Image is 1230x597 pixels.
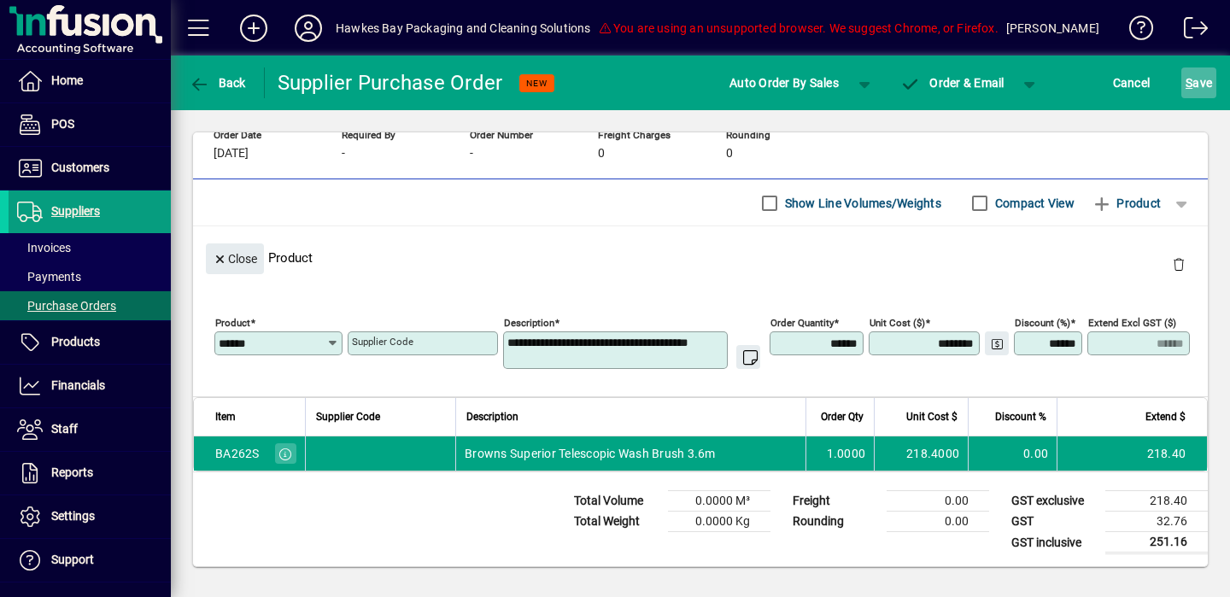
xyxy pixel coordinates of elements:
td: GST exclusive [1003,491,1105,512]
span: Invoices [17,241,71,255]
span: 0 [726,147,733,161]
td: GST [1003,512,1105,532]
span: Cancel [1113,69,1151,97]
span: Customers [51,161,109,174]
td: Rounding [784,512,887,532]
button: Close [206,243,264,274]
a: Support [9,539,171,582]
mat-label: Description [504,317,554,329]
a: Staff [9,408,171,451]
span: 0 [598,147,605,161]
button: Auto Order By Sales [721,67,847,98]
span: Browns Superior Telescopic Wash Brush 3.6m [465,445,716,462]
td: 251.16 [1105,532,1208,553]
a: Products [9,321,171,364]
span: POS [51,117,74,131]
td: 218.40 [1057,436,1207,471]
button: Back [184,67,250,98]
td: 0.00 [968,436,1057,471]
mat-label: Unit Cost ($) [870,317,925,329]
a: Invoices [9,233,171,262]
td: 0.0000 Kg [668,512,770,532]
span: Staff [51,422,78,436]
td: 218.4000 [874,436,968,471]
td: 0.00 [887,512,989,532]
td: 218.40 [1105,491,1208,512]
mat-label: Discount (%) [1015,317,1070,329]
span: Reports [51,465,93,479]
span: Payments [17,270,81,284]
button: Change Price Levels [985,331,1009,355]
span: Description [466,407,518,426]
span: Unit Cost $ [906,407,958,426]
td: Total Weight [565,512,668,532]
span: Item [215,407,236,426]
div: Supplier Purchase Order [278,69,503,97]
span: Settings [51,509,95,523]
span: Back [189,76,246,90]
button: Save [1181,67,1216,98]
span: ave [1186,69,1212,97]
button: Order & Email [892,67,1013,98]
td: 1.0000 [805,436,874,471]
button: Profile [281,13,336,44]
a: Purchase Orders [9,291,171,320]
span: Suppliers [51,204,100,218]
button: Product [1083,188,1169,219]
span: Discount % [995,407,1046,426]
td: Freight [784,491,887,512]
span: Products [51,335,100,348]
a: Reports [9,452,171,495]
label: Compact View [992,195,1075,212]
span: Order Qty [821,407,864,426]
app-page-header-button: Back [171,67,265,98]
span: - [470,147,473,161]
span: Financials [51,378,105,392]
app-page-header-button: Delete [1158,256,1199,272]
span: Home [51,73,83,87]
mat-label: Product [215,317,250,329]
span: Extend $ [1145,407,1186,426]
span: Purchase Orders [17,299,116,313]
div: BA262S [215,445,260,462]
a: Customers [9,147,171,190]
a: Financials [9,365,171,407]
div: Product [193,226,1208,289]
span: - [342,147,345,161]
mat-label: Order Quantity [770,317,834,329]
span: Order & Email [900,76,1004,90]
mat-label: Supplier Code [352,336,413,348]
span: Close [213,245,257,273]
label: Show Line Volumes/Weights [782,195,941,212]
td: 32.76 [1105,512,1208,532]
span: Product [1092,190,1161,217]
span: S [1186,76,1192,90]
span: Auto Order By Sales [729,69,839,97]
button: Delete [1158,243,1199,284]
button: Add [226,13,281,44]
div: [PERSON_NAME] [1006,15,1099,42]
td: 0.0000 M³ [668,491,770,512]
span: Support [51,553,94,566]
span: [DATE] [214,147,249,161]
span: You are using an unsupported browser. We suggest Chrome, or Firefox. [598,21,998,35]
td: 0.00 [887,491,989,512]
a: Payments [9,262,171,291]
a: Home [9,60,171,102]
app-page-header-button: Close [202,250,268,266]
td: Total Volume [565,491,668,512]
a: Settings [9,495,171,538]
a: POS [9,103,171,146]
div: Hawkes Bay Packaging and Cleaning Solutions [336,15,591,42]
a: Logout [1171,3,1209,59]
span: NEW [526,78,548,89]
a: Knowledge Base [1116,3,1154,59]
mat-label: Extend excl GST ($) [1088,317,1176,329]
td: GST inclusive [1003,532,1105,553]
button: Cancel [1109,67,1155,98]
span: Supplier Code [316,407,380,426]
